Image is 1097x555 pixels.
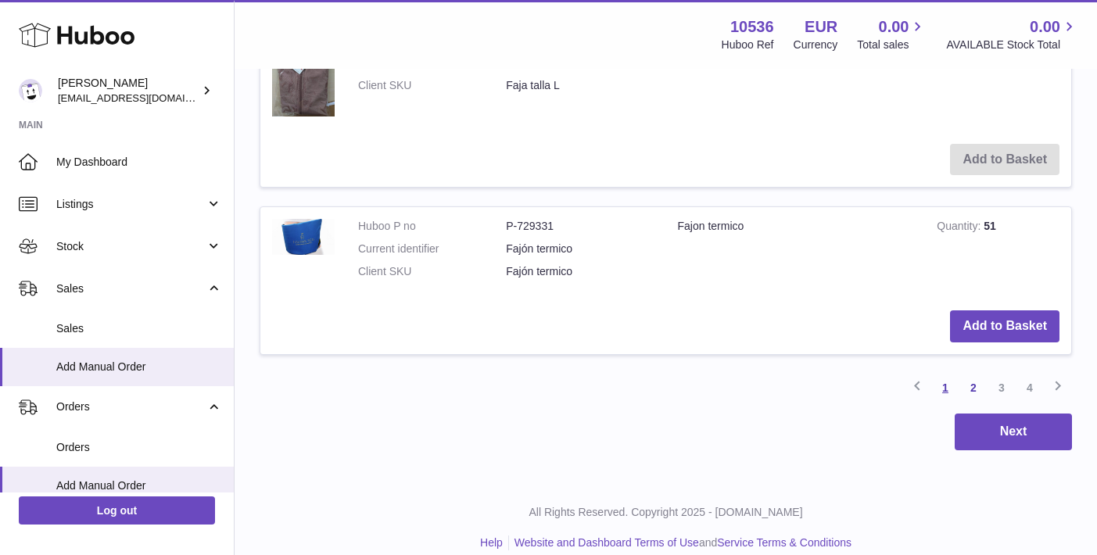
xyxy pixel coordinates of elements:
[514,536,699,549] a: Website and Dashboard Terms of Use
[56,321,222,336] span: Sales
[937,220,984,236] strong: Quantity
[879,16,909,38] span: 0.00
[58,91,230,104] span: [EMAIL_ADDRESS][DOMAIN_NAME]
[19,79,42,102] img: riberoyepescamila@hotmail.com
[925,21,1071,132] td: 0
[950,310,1059,342] button: Add to Basket
[358,219,506,234] dt: Huboo P no
[805,16,837,38] strong: EUR
[1016,374,1044,402] a: 4
[358,242,506,256] dt: Current identifier
[722,38,774,52] div: Huboo Ref
[56,197,206,212] span: Listings
[666,207,926,299] td: Fajon termico
[857,38,927,52] span: Total sales
[56,155,222,170] span: My Dashboard
[56,440,222,455] span: Orders
[946,38,1078,52] span: AVAILABLE Stock Total
[988,374,1016,402] a: 3
[272,33,335,116] img: Faja de uso diario talla L
[506,78,654,93] dd: Faja talla L
[56,360,222,374] span: Add Manual Order
[272,219,335,254] img: Fajon termico
[56,478,222,493] span: Add Manual Order
[56,399,206,414] span: Orders
[247,505,1084,520] p: All Rights Reserved. Copyright 2025 - [DOMAIN_NAME]
[58,76,199,106] div: [PERSON_NAME]
[358,78,506,93] dt: Client SKU
[925,207,1071,299] td: 51
[506,219,654,234] dd: P-729331
[358,264,506,279] dt: Client SKU
[666,21,926,132] td: Faja de uso diario talla L
[730,16,774,38] strong: 10536
[19,496,215,525] a: Log out
[1030,16,1060,38] span: 0.00
[506,242,654,256] dd: Fajón termico
[506,264,654,279] dd: Fajón termico
[717,536,851,549] a: Service Terms & Conditions
[509,535,851,550] li: and
[955,414,1072,450] button: Next
[480,536,503,549] a: Help
[794,38,838,52] div: Currency
[56,281,206,296] span: Sales
[857,16,927,52] a: 0.00 Total sales
[56,239,206,254] span: Stock
[931,374,959,402] a: 1
[946,16,1078,52] a: 0.00 AVAILABLE Stock Total
[959,374,988,402] a: 2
